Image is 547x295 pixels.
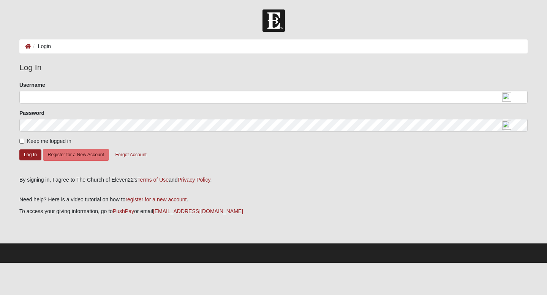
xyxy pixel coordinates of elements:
[19,81,45,89] label: Username
[19,61,528,74] legend: Log In
[19,207,528,215] p: To access your giving information, go to or email
[19,196,528,204] p: Need help? Here is a video tutorial on how to .
[111,149,152,161] button: Forgot Account
[502,121,511,130] img: npw-badge-icon-locked.svg
[19,149,41,160] button: Log In
[177,177,210,183] a: Privacy Policy
[502,93,511,102] img: npw-badge-icon-locked.svg
[19,139,24,144] input: Keep me logged in
[19,176,528,184] div: By signing in, I agree to The Church of Eleven22's and .
[125,196,187,202] a: register for a new account
[27,138,71,144] span: Keep me logged in
[43,149,109,161] button: Register for a New Account
[153,208,243,214] a: [EMAIL_ADDRESS][DOMAIN_NAME]
[31,42,51,50] li: Login
[19,109,44,117] label: Password
[113,208,134,214] a: PushPay
[262,9,285,32] img: Church of Eleven22 Logo
[138,177,169,183] a: Terms of Use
